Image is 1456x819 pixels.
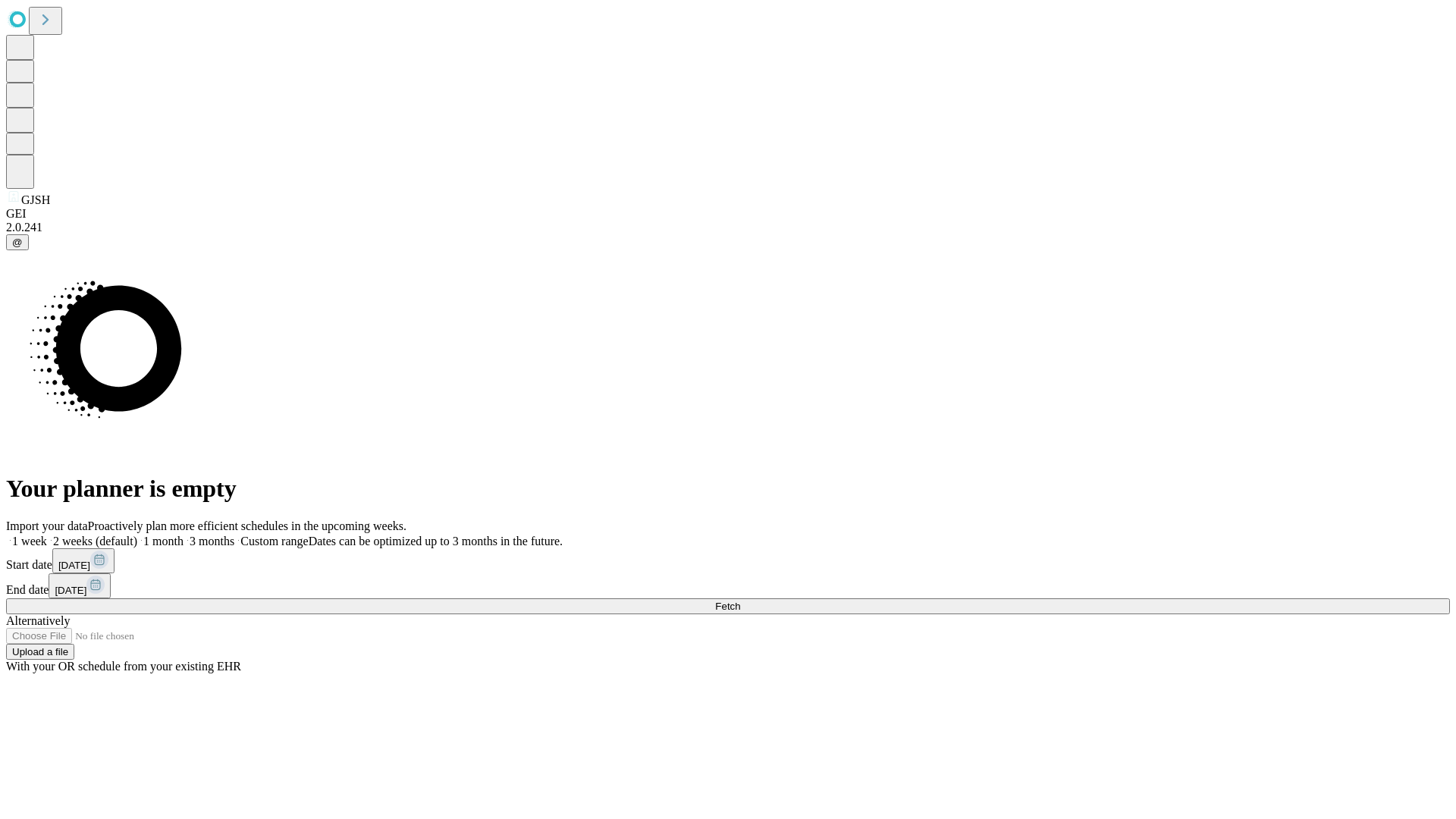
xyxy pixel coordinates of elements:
div: Start date [6,548,1450,573]
span: With your OR schedule from your existing EHR [6,660,241,673]
span: 1 month [143,535,184,548]
div: End date [6,573,1450,598]
button: Fetch [6,598,1450,614]
span: Fetch [715,601,740,612]
span: @ [12,237,23,248]
button: [DATE] [52,548,115,573]
span: [DATE] [58,560,90,571]
span: [DATE] [55,585,86,596]
button: @ [6,234,29,250]
span: Custom range [240,535,308,548]
div: 2.0.241 [6,221,1450,234]
span: Import your data [6,519,88,532]
span: Alternatively [6,614,70,627]
button: Upload a file [6,644,74,660]
button: [DATE] [49,573,111,598]
div: GEI [6,207,1450,221]
span: Proactively plan more efficient schedules in the upcoming weeks. [88,519,406,532]
span: 1 week [12,535,47,548]
span: Dates can be optimized up to 3 months in the future. [309,535,563,548]
span: GJSH [21,193,50,206]
span: 2 weeks (default) [53,535,137,548]
span: 3 months [190,535,234,548]
h1: Your planner is empty [6,475,1450,503]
